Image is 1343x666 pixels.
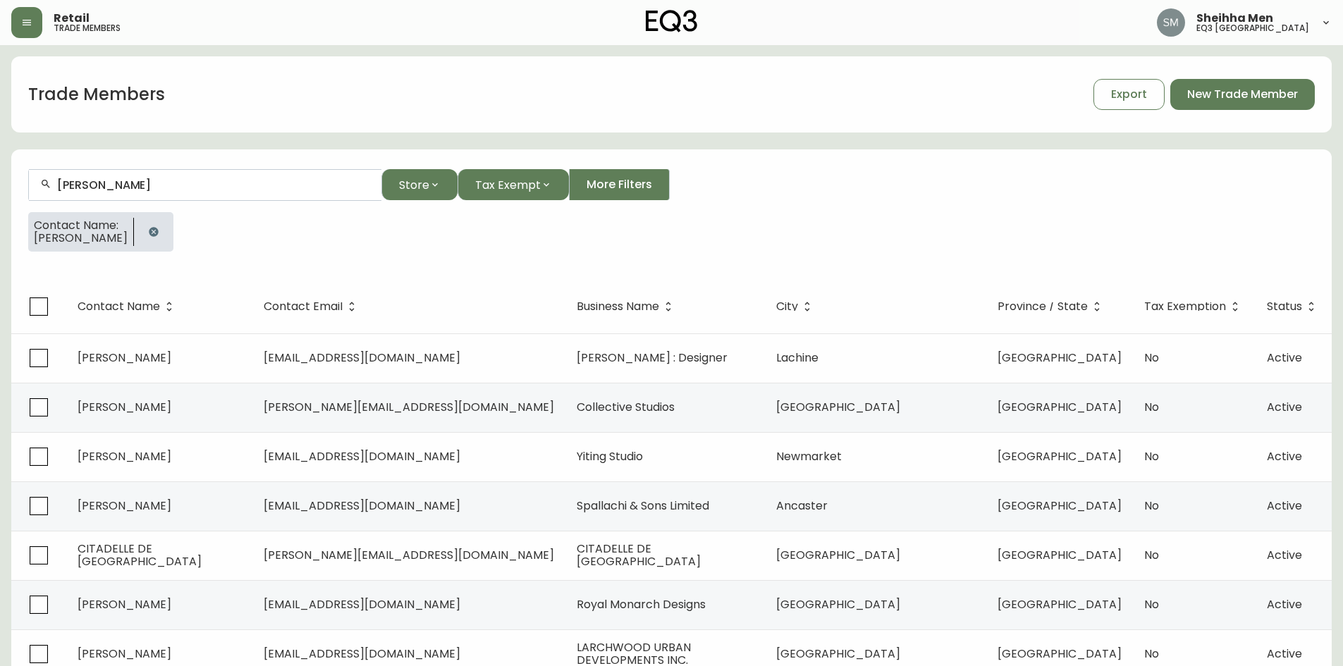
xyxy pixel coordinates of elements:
span: Ancaster [776,498,828,514]
button: Tax Exempt [458,169,569,200]
span: Active [1267,547,1302,563]
span: [GEOGRAPHIC_DATA] [998,350,1122,366]
span: Active [1267,646,1302,662]
span: Business Name [577,300,677,313]
span: [PERSON_NAME] [34,232,128,245]
span: Tax Exemption [1144,300,1244,313]
span: [GEOGRAPHIC_DATA] [998,596,1122,612]
span: Lachine [776,350,818,366]
span: Contact Name [78,300,178,313]
span: [GEOGRAPHIC_DATA] [776,399,900,415]
img: cfa6f7b0e1fd34ea0d7b164297c1067f [1157,8,1185,37]
button: New Trade Member [1170,79,1315,110]
span: [PERSON_NAME][EMAIL_ADDRESS][DOMAIN_NAME] [264,547,554,563]
span: No [1144,399,1159,415]
span: Contact Email [264,300,361,313]
span: Contact Name: [34,219,128,232]
span: Business Name [577,302,659,311]
span: [EMAIL_ADDRESS][DOMAIN_NAME] [264,646,460,662]
span: New Trade Member [1187,87,1298,102]
span: Newmarket [776,448,842,464]
span: [GEOGRAPHIC_DATA] [998,498,1122,514]
h1: Trade Members [28,82,165,106]
span: [GEOGRAPHIC_DATA] [776,547,900,563]
span: CITADELLE DE [GEOGRAPHIC_DATA] [78,541,202,569]
span: CITADELLE DE [GEOGRAPHIC_DATA] [577,541,701,569]
span: Active [1267,596,1302,612]
span: No [1144,350,1159,366]
span: [GEOGRAPHIC_DATA] [998,547,1122,563]
span: [GEOGRAPHIC_DATA] [776,596,900,612]
span: [EMAIL_ADDRESS][DOMAIN_NAME] [264,448,460,464]
span: Active [1267,448,1302,464]
span: Sheihha Men [1196,13,1273,24]
span: Province / State [998,302,1088,311]
span: City [776,302,798,311]
span: [PERSON_NAME] [78,498,171,514]
h5: eq3 [GEOGRAPHIC_DATA] [1196,24,1309,32]
span: Export [1111,87,1147,102]
span: [EMAIL_ADDRESS][DOMAIN_NAME] [264,498,460,514]
span: [PERSON_NAME] [78,350,171,366]
span: Retail [54,13,90,24]
span: Status [1267,302,1302,311]
span: No [1144,547,1159,563]
span: No [1144,646,1159,662]
span: Contact Email [264,302,343,311]
span: No [1144,448,1159,464]
span: [GEOGRAPHIC_DATA] [998,646,1122,662]
span: [PERSON_NAME] [78,596,171,612]
span: No [1144,498,1159,514]
span: No [1144,596,1159,612]
span: Active [1267,399,1302,415]
span: [GEOGRAPHIC_DATA] [998,399,1122,415]
span: [PERSON_NAME] [78,399,171,415]
span: More Filters [587,177,652,192]
span: Status [1267,300,1320,313]
span: [EMAIL_ADDRESS][DOMAIN_NAME] [264,350,460,366]
span: [PERSON_NAME][EMAIL_ADDRESS][DOMAIN_NAME] [264,399,554,415]
span: City [776,300,816,313]
span: Royal Monarch Designs [577,596,706,612]
img: logo [646,10,698,32]
button: Export [1093,79,1165,110]
span: Yiting Studio [577,448,643,464]
input: Search [57,178,370,192]
span: [EMAIL_ADDRESS][DOMAIN_NAME] [264,596,460,612]
button: Store [381,169,458,200]
span: Collective Studios [577,399,675,415]
span: Contact Name [78,302,160,311]
span: Store [399,176,429,194]
button: More Filters [569,169,670,200]
span: Active [1267,498,1302,514]
span: [PERSON_NAME] : Designer [577,350,728,366]
span: [PERSON_NAME] [78,646,171,662]
span: Spallachi & Sons Limited [577,498,709,514]
h5: trade members [54,24,121,32]
span: [GEOGRAPHIC_DATA] [776,646,900,662]
span: Active [1267,350,1302,366]
span: [GEOGRAPHIC_DATA] [998,448,1122,464]
span: Tax Exemption [1144,302,1226,311]
span: [PERSON_NAME] [78,448,171,464]
span: Province / State [998,300,1106,313]
span: Tax Exempt [475,176,541,194]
